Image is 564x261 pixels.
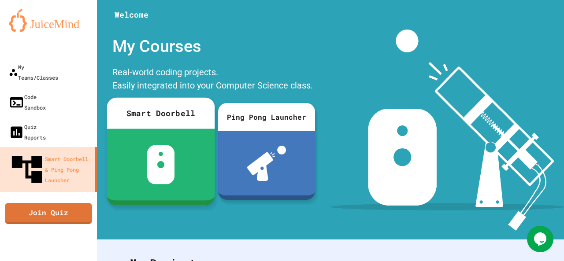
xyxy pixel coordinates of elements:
div: Real-world coding projects. Easily integrated into your Computer Science class. [108,63,319,96]
div: Smart Doorbell & Ping Pong Launcher [9,151,92,187]
a: Join Quiz [5,203,92,224]
img: logo-orange.svg [9,9,88,32]
iframe: chat widget [527,226,555,252]
div: Smart Doorbell [107,98,215,129]
img: sdb-white.svg [147,145,174,184]
div: My Teams/Classes [9,62,58,83]
div: Ping Pong Launcher [218,103,315,131]
div: Quiz Reports [9,121,46,143]
div: Code Sandbox [9,92,46,113]
div: My Courses [108,29,319,63]
img: banner-image-my-projects.png [330,29,564,231]
img: ppl-with-ball.png [247,146,286,181]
